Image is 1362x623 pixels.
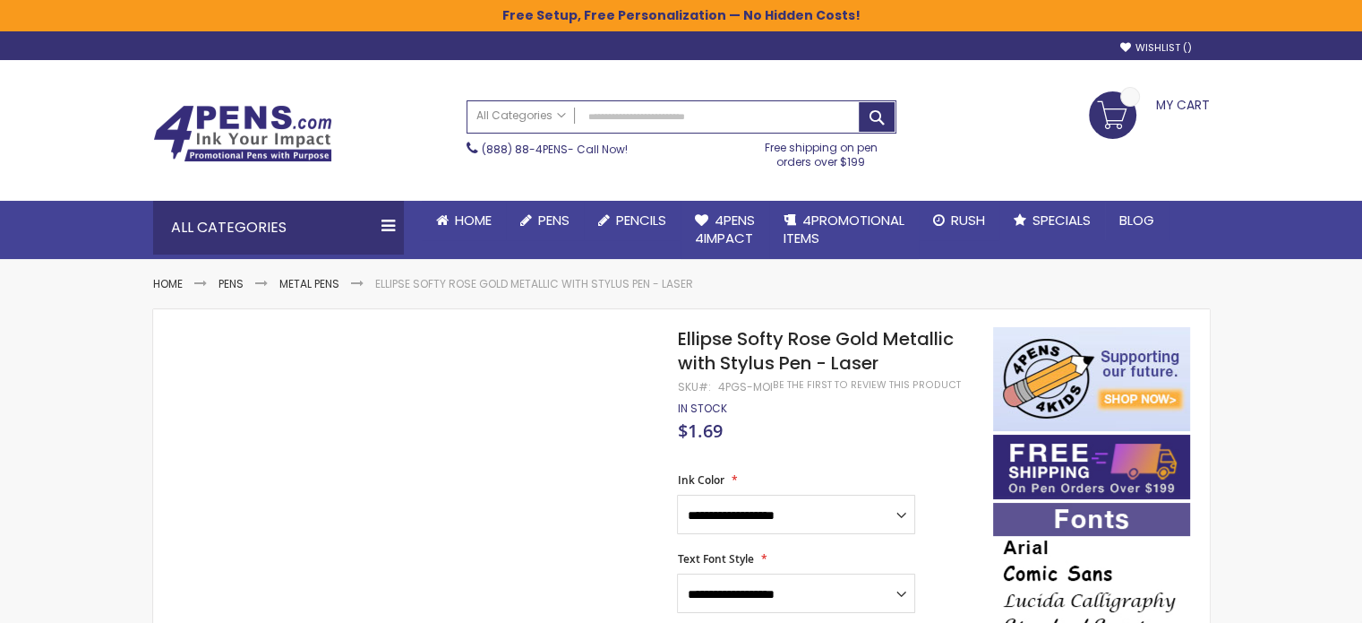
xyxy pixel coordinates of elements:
div: Availability [677,402,726,416]
span: 4PROMOTIONAL ITEMS [784,211,904,247]
span: Specials [1032,211,1091,229]
a: Wishlist [1119,41,1191,55]
span: Text Font Style [677,551,753,567]
span: Rush [951,211,985,229]
a: Pens [506,201,584,240]
a: Blog [1105,201,1169,240]
a: All Categories [467,101,575,131]
span: Ellipse Softy Rose Gold Metallic with Stylus Pen - Laser [677,326,953,376]
a: Home [422,201,506,240]
span: 4Pens 4impact [695,211,755,247]
span: In stock [677,401,726,416]
a: Home [153,276,183,291]
span: Home [455,211,492,229]
a: Specials [999,201,1105,240]
strong: SKU [677,379,710,394]
a: 4PROMOTIONALITEMS [769,201,919,259]
a: (888) 88-4PENS [482,142,568,157]
div: All Categories [153,201,404,255]
img: 4Pens Custom Pens and Promotional Products [153,105,332,162]
span: Pens [538,211,570,229]
span: Blog [1119,211,1154,229]
span: $1.69 [677,419,722,443]
a: 4Pens4impact [681,201,769,259]
span: Ink Color [677,472,724,488]
a: Be the first to review this product [772,378,960,392]
img: 4pens 4 kids [993,327,1190,431]
a: Metal Pens [279,276,339,291]
li: Ellipse Softy Rose Gold Metallic with Stylus Pen - Laser [375,277,693,291]
a: Rush [919,201,999,240]
span: All Categories [476,108,566,123]
span: Pencils [616,211,666,229]
div: Free shipping on pen orders over $199 [746,134,896,169]
span: - Call Now! [482,142,628,157]
img: Free shipping on orders over $199 [993,435,1190,499]
a: Pens [218,276,244,291]
div: 4PGS-MOI [717,380,772,394]
a: Pencils [584,201,681,240]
